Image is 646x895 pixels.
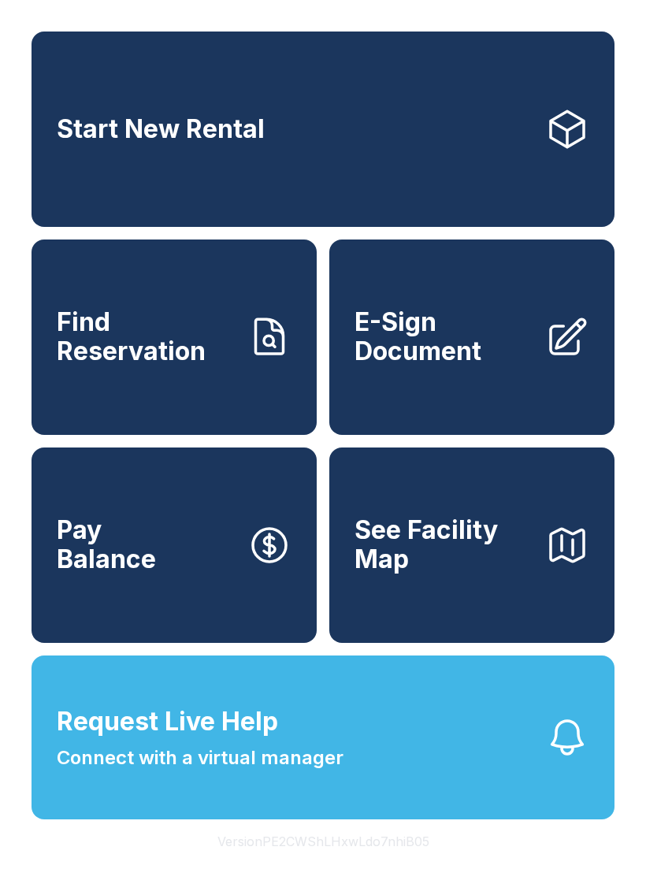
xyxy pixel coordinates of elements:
span: Pay Balance [57,516,156,574]
a: Start New Rental [32,32,614,227]
span: Connect with a virtual manager [57,744,343,772]
button: Request Live HelpConnect with a virtual manager [32,655,614,819]
span: Find Reservation [57,308,235,366]
span: See Facility Map [355,516,533,574]
span: Start New Rental [57,115,265,144]
button: See Facility Map [329,447,614,643]
a: Find Reservation [32,240,317,435]
span: Request Live Help [57,703,278,741]
a: PayBalance [32,447,317,643]
span: E-Sign Document [355,308,533,366]
button: VersionPE2CWShLHxwLdo7nhiB05 [205,819,442,863]
a: E-Sign Document [329,240,614,435]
